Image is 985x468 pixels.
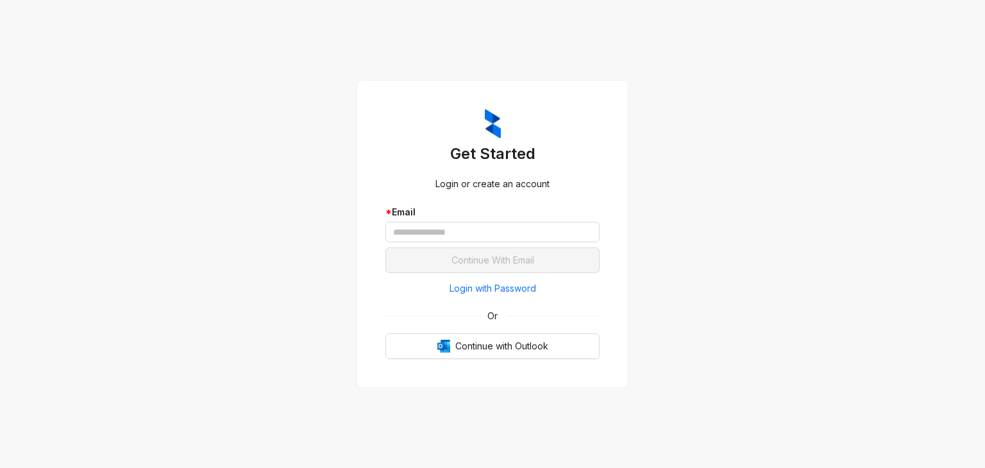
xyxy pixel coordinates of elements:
[478,309,507,323] span: Or
[455,339,548,353] span: Continue with Outlook
[437,340,450,353] img: Outlook
[385,247,600,273] button: Continue With Email
[450,281,536,296] span: Login with Password
[385,177,600,191] div: Login or create an account
[385,333,600,359] button: OutlookContinue with Outlook
[385,205,600,219] div: Email
[385,278,600,299] button: Login with Password
[485,109,501,138] img: ZumaIcon
[385,144,600,164] h3: Get Started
